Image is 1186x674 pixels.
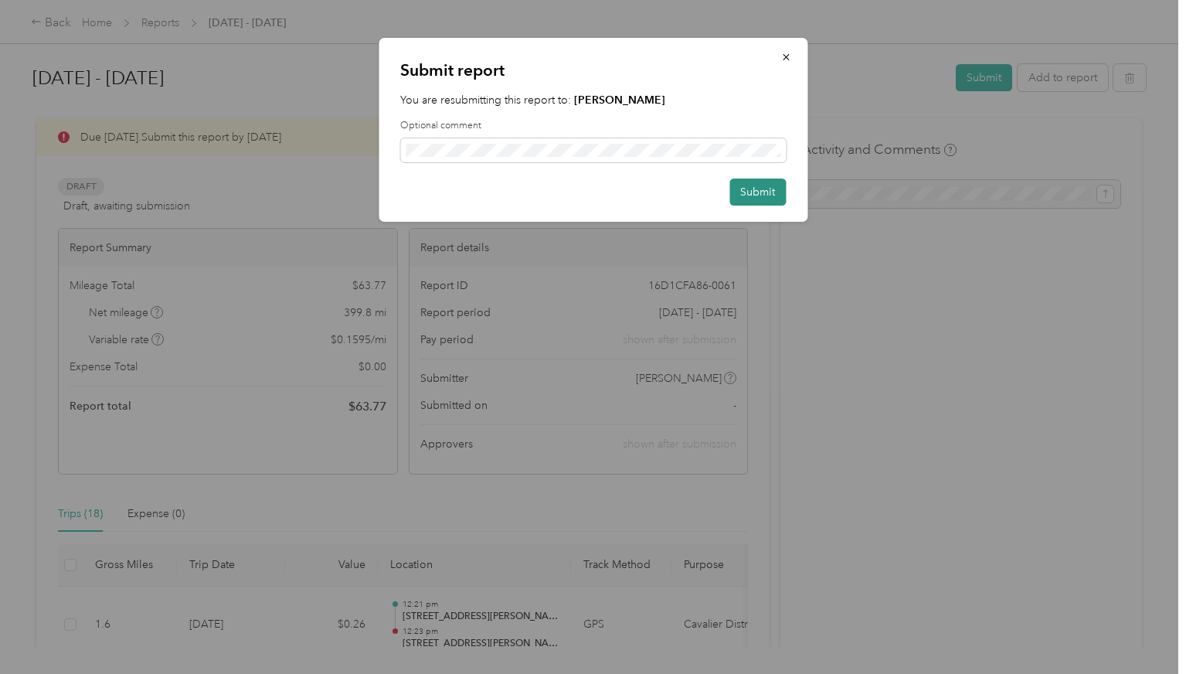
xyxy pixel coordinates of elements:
button: Submit [729,179,786,206]
p: You are resubmitting this report to: [400,92,786,108]
label: Optional comment [400,119,786,133]
strong: [PERSON_NAME] [574,94,665,107]
p: Submit report [400,60,786,81]
iframe: Everlance-gr Chat Button Frame [1099,587,1186,674]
